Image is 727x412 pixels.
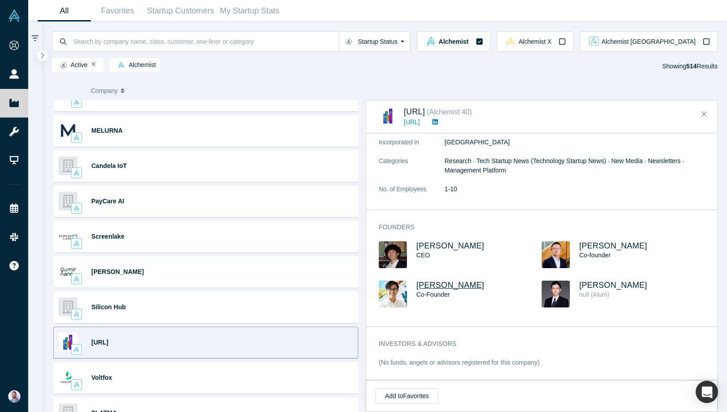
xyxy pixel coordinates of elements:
[59,156,77,175] img: Candela IoT's Logo
[59,333,77,352] img: Tally.AI's Logo
[662,63,718,70] span: Showing Results
[379,107,398,126] img: Tally.AI's Logo
[91,0,144,21] a: Favorites
[59,192,77,210] img: PayCare AI 's Logo
[506,37,515,46] img: alchemistx Vault Logo
[59,368,77,387] img: Voltfox's Logo
[697,107,711,122] button: Close
[59,121,77,140] img: MELURNA's Logo
[379,223,692,232] h3: Founders
[91,81,157,100] button: Company
[439,38,469,45] span: Alchemist
[602,38,696,45] span: Alchemist [GEOGRAPHIC_DATA]
[73,135,80,141] img: alchemist Vault Logo
[91,303,126,311] a: Silicon Hub
[427,108,472,116] small: ( Alchemist 40 )
[445,157,684,174] span: Research · Tech Startup News (Technology Startup News) · New Media · Newsletters · Management Pla...
[379,281,407,307] img: Dylan Nguyen's Profile Image
[379,358,705,374] div: (No funds, angels or advisors registered for this company)
[379,185,445,203] dt: No. of Employees
[416,281,484,290] a: [PERSON_NAME]
[118,62,124,68] img: alchemist Vault Logo
[518,38,552,45] span: Alchemist X
[579,241,647,250] a: [PERSON_NAME]
[59,298,77,316] img: Silicon Hub's Logo
[417,31,490,52] button: alchemist Vault LogoAlchemist
[91,127,123,134] a: MELURNA
[91,162,127,169] a: Candela IoT
[59,262,77,281] img: Qumir Nano's Logo
[73,276,80,282] img: alchemist Vault Logo
[580,31,718,52] button: alchemist_aj Vault LogoAlchemist [GEOGRAPHIC_DATA]
[91,198,124,205] a: PayCare AI
[376,388,438,404] button: Add toFavorites
[589,37,599,46] img: alchemist_aj Vault Logo
[91,339,108,346] a: [URL]
[92,61,96,67] button: Remove Filter
[8,390,21,403] img: Sam Jadali's Account
[56,62,88,69] span: Active
[445,185,705,194] dd: 1-10
[426,37,436,46] img: alchemist Vault Logo
[579,291,609,298] span: null (Alum)
[38,0,91,21] a: All
[91,81,118,100] span: Company
[73,240,80,247] img: alchemist Vault Logo
[379,241,407,268] img: George Cheng's Profile Image
[8,9,21,22] img: Alchemist Vault Logo
[345,38,352,45] img: Startup status
[91,374,112,381] a: Voltfox
[73,382,80,388] img: alchemist Vault Logo
[686,63,697,70] strong: 514
[73,346,80,353] img: alchemist Vault Logo
[404,107,425,116] a: [URL]
[404,118,420,126] a: [URL]
[91,268,144,275] a: [PERSON_NAME]
[217,0,282,21] a: My Startup Stats
[60,62,67,69] img: Startup status
[416,252,430,259] span: CEO
[59,227,77,246] img: Screenlake's Logo
[379,339,692,349] h3: Investors & Advisors
[379,156,445,185] dt: Categories
[144,0,217,21] a: Startup Customers
[445,138,705,147] dd: [GEOGRAPHIC_DATA]
[542,241,570,268] img: Ziping Ye's Profile Image
[73,99,80,105] img: alchemist Vault Logo
[73,311,80,317] img: alchemist Vault Logo
[542,281,570,307] img: Yimeng Li's Profile Image
[73,205,80,211] img: alchemist Vault Logo
[579,281,647,290] a: [PERSON_NAME]
[73,31,339,52] input: Search by company name, class, customer, one-liner or category
[91,233,124,240] a: Screenlake
[416,241,484,250] a: [PERSON_NAME]
[73,170,80,176] img: alchemist Vault Logo
[497,31,573,52] button: alchemistx Vault LogoAlchemist X
[379,138,445,156] dt: Incorporated in
[114,62,156,69] span: Alchemist
[339,31,411,52] button: Startup Status
[416,291,450,298] span: Co-Founder
[579,252,611,259] span: Co-founder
